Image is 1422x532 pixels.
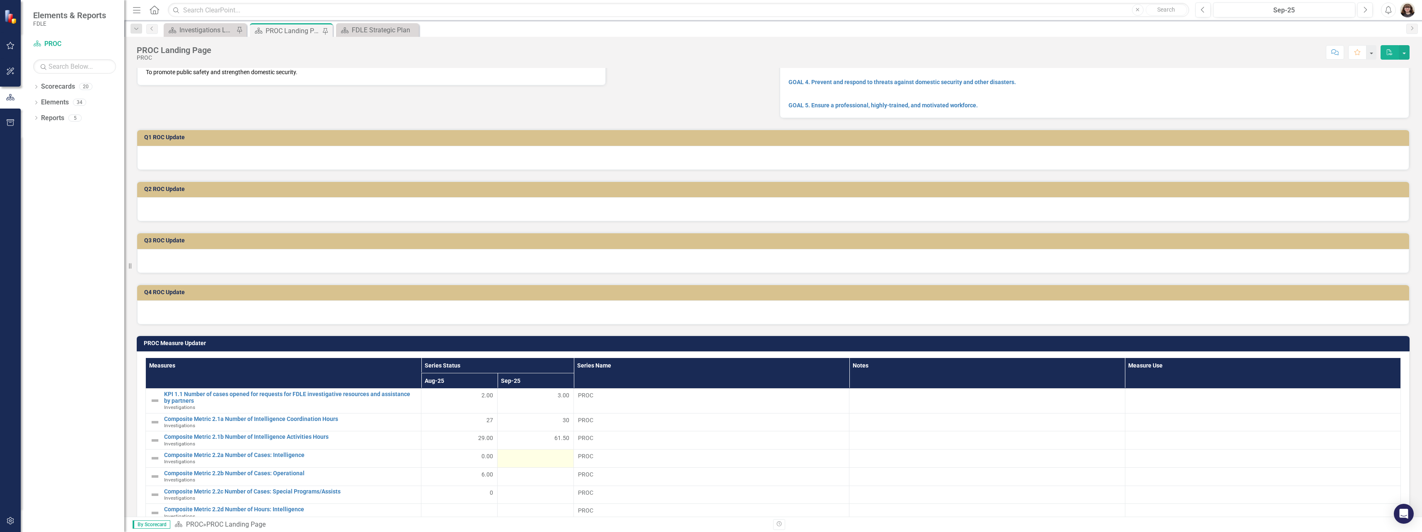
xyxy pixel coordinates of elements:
span: 61.50 [554,434,569,442]
td: Double-Click to Edit Right Click for Context Menu [146,504,421,522]
td: Double-Click to Edit [1125,486,1400,504]
img: Not Defined [150,435,160,445]
span: 29.00 [478,434,493,442]
td: Double-Click to Edit [421,431,498,450]
a: Composite Metric 2.2a Number of Cases: Intelligence [164,452,417,458]
img: Not Defined [150,508,160,518]
span: Elements & Reports [33,10,106,20]
small: FDLE [33,20,106,27]
a: PROC [33,39,116,49]
a: PROC [186,520,203,528]
span: Investigations [164,477,195,483]
a: Composite Metric 2.1b Number of Intelligence Activities Hours [164,434,417,440]
div: Sep-25 [1216,5,1352,15]
a: Scorecards [41,82,75,92]
td: Double-Click to Edit [1125,431,1400,450]
h3: Q2 ROC Update [144,186,1405,192]
h3: Q4 ROC Update [144,289,1405,295]
span: Investigations [164,495,195,501]
span: 3.00 [558,391,569,399]
div: PROC Landing Page [137,46,211,55]
span: PROC [578,506,845,515]
td: Double-Click to Edit [498,467,574,486]
td: Double-Click to Edit [574,413,849,431]
td: Double-Click to Edit [421,413,498,431]
td: Double-Click to Edit [849,389,1125,413]
a: Composite Metric 2.1a Number of Intelligence Coordination Hours [164,416,417,422]
td: Double-Click to Edit Right Click for Context Menu [146,467,421,486]
div: 34 [73,99,86,106]
td: Double-Click to Edit [498,431,574,450]
td: Double-Click to Edit [849,467,1125,486]
input: Search Below... [33,59,116,74]
td: Double-Click to Edit [498,413,574,431]
td: Double-Click to Edit [574,450,849,468]
input: Search ClearPoint... [168,3,1189,17]
img: Not Defined [150,396,160,406]
a: GOAL 5. Ensure a professional, highly-trained, and motivated workforce. [788,102,978,109]
img: ClearPoint Strategy [4,10,19,24]
span: PROC [578,488,845,497]
td: Double-Click to Edit [574,389,849,413]
div: 20 [79,83,92,90]
span: Investigations [164,404,195,410]
td: Double-Click to Edit [849,431,1125,450]
p: To promote public safety and strengthen domestic security. [146,68,597,76]
a: Reports [41,114,64,123]
span: PROC [578,391,845,399]
span: By Scorecard [133,520,170,529]
button: Sep-25 [1213,2,1355,17]
img: Not Defined [150,453,160,463]
td: Double-Click to Edit [421,486,498,504]
a: Composite Metric 2.2c Number of Cases: Special Programs/Assists [164,488,417,495]
td: Double-Click to Edit [421,389,498,413]
td: Double-Click to Edit [498,450,574,468]
div: Open Intercom Messenger [1394,504,1414,524]
span: Investigations [164,441,195,447]
span: PROC [578,416,845,424]
td: Double-Click to Edit [849,450,1125,468]
a: Investigations Landing Page [166,25,234,35]
td: Double-Click to Edit [421,467,498,486]
h3: Q1 ROC Update [144,134,1405,140]
div: FDLE Strategic Plan [352,25,417,35]
div: PROC Landing Page [206,520,266,528]
td: Double-Click to Edit [421,450,498,468]
span: PROC [578,452,845,460]
td: Double-Click to Edit [498,504,574,522]
h3: PROC Measure Updater [144,340,1405,346]
td: Double-Click to Edit [1125,450,1400,468]
img: Not Defined [150,472,160,481]
span: PROC [578,470,845,479]
a: Elements [41,98,69,107]
img: Lola Brannen [1400,2,1415,17]
span: 0.00 [481,452,493,460]
td: Double-Click to Edit Right Click for Context Menu [146,486,421,504]
div: PROC Landing Page [266,26,320,36]
span: 27 [486,416,493,424]
span: Investigations [164,459,195,464]
td: Double-Click to Edit Right Click for Context Menu [146,413,421,431]
span: 0 [490,488,493,497]
td: Double-Click to Edit [849,504,1125,522]
a: GOAL 4. Prevent and respond to threats against domestic security and other disasters. [788,79,1016,85]
div: PROC [137,55,211,61]
div: » [174,520,767,530]
td: Double-Click to Edit [498,389,574,413]
td: Double-Click to Edit [1125,504,1400,522]
td: Double-Click to Edit [1125,413,1400,431]
a: FDLE Strategic Plan [338,25,417,35]
img: Not Defined [150,490,160,500]
td: Double-Click to Edit [574,467,849,486]
div: Investigations Landing Page [179,25,234,35]
td: Double-Click to Edit [1125,467,1400,486]
span: 6.00 [481,470,493,479]
td: Double-Click to Edit [574,431,849,450]
td: Double-Click to Edit [421,504,498,522]
td: Double-Click to Edit [849,486,1125,504]
td: Double-Click to Edit Right Click for Context Menu [146,389,421,413]
span: Investigations [164,513,195,519]
button: Search [1146,4,1187,16]
td: Double-Click to Edit Right Click for Context Menu [146,450,421,468]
